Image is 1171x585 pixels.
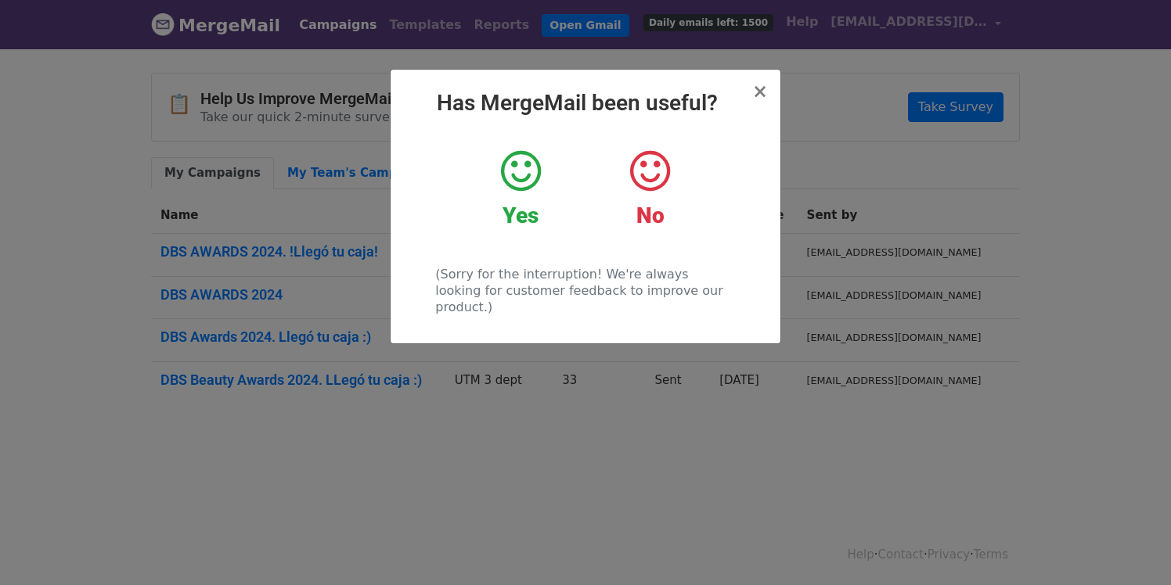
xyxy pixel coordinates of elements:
strong: Yes [503,203,539,228]
span: × [752,81,768,102]
iframe: Chat Widget [1093,510,1171,585]
h2: Has MergeMail been useful? [403,90,768,117]
a: Yes [468,148,574,229]
p: (Sorry for the interruption! We're always looking for customer feedback to improve our product.) [435,266,735,315]
button: Close [752,82,768,101]
a: No [597,148,703,229]
strong: No [636,203,665,228]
